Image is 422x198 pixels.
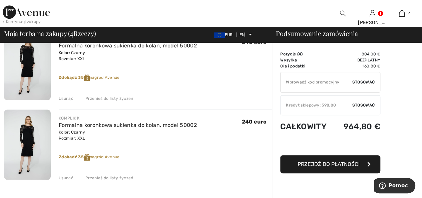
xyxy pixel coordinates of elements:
font: Przejdź do płatności [298,161,360,167]
img: Formalna koronkowa sukienka do kolan, model 50002 [4,30,51,100]
font: 160,80 € [363,64,380,68]
font: Zdobądź 35 [59,155,84,159]
img: Moje informacje [370,9,375,17]
font: Usunąć [59,176,73,180]
font: Przenieś do listy życzeń [85,176,133,180]
font: Całkowity [280,122,327,131]
iframe: PayPal [280,138,380,153]
img: Formalna koronkowa sukienka do kolan, model 50002 [4,110,51,180]
font: Pozycje ( [280,52,299,56]
font: Moja torba na zakupy ( [4,29,70,38]
font: Kolor: Czarny [59,130,85,135]
font: 240 euro [242,39,267,45]
font: Bezpłatny [357,58,380,62]
img: Reward-Logo.svg [84,74,90,81]
font: 4 [70,27,73,38]
font: EN [240,32,245,37]
font: 240 euro [242,119,267,125]
font: Rozmiar: XXL [59,136,85,141]
font: Podsumowanie zamówienia [276,29,358,38]
font: 4 [299,52,301,56]
a: Formalna koronkowa sukienka do kolan, model 50002 [59,42,197,49]
font: 804,00 € [362,52,380,56]
font: Cła i podatki [280,64,305,68]
font: 964,80 € [344,122,380,131]
font: Zdobądź 35 [59,75,84,80]
font: Kredyt sklepowy: 598,00 [286,103,336,108]
font: Usunąć [59,96,73,101]
font: Kolor: Czarny [59,50,85,55]
font: Stosować [352,80,375,84]
font: 4 [408,11,410,16]
font: nagród Avenue [90,75,120,80]
input: Kod promocyjny [281,72,352,92]
font: KOMPLIK K [59,116,80,121]
iframe: Otwieranie spektrum dostępnych dodatkowych informacji [374,178,415,195]
a: Formalna koronkowa sukienka do kolan, model 50002 [59,122,197,128]
font: Rozmiar: XXL [59,56,85,61]
a: Zalogować się [370,10,375,16]
font: Przenieś do listy życzeń [85,96,133,101]
font: Wysyłka [280,58,297,62]
a: 4 [387,9,416,17]
font: Rzeczy) [73,29,96,38]
img: wyszukaj na stronie internetowej [340,9,346,17]
img: Aleja 1ère [3,5,50,19]
font: EUR [225,32,233,37]
font: [PERSON_NAME] [358,20,397,25]
img: Moja torba [399,9,405,17]
img: Euro [214,32,225,38]
font: < Kontynuuj zakupy [3,19,41,24]
font: Stosować [352,103,375,108]
font: ) [301,52,303,56]
img: Reward-Logo.svg [84,154,90,161]
button: Przejdź do płatności [280,155,380,173]
font: nagród Avenue [90,155,120,159]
